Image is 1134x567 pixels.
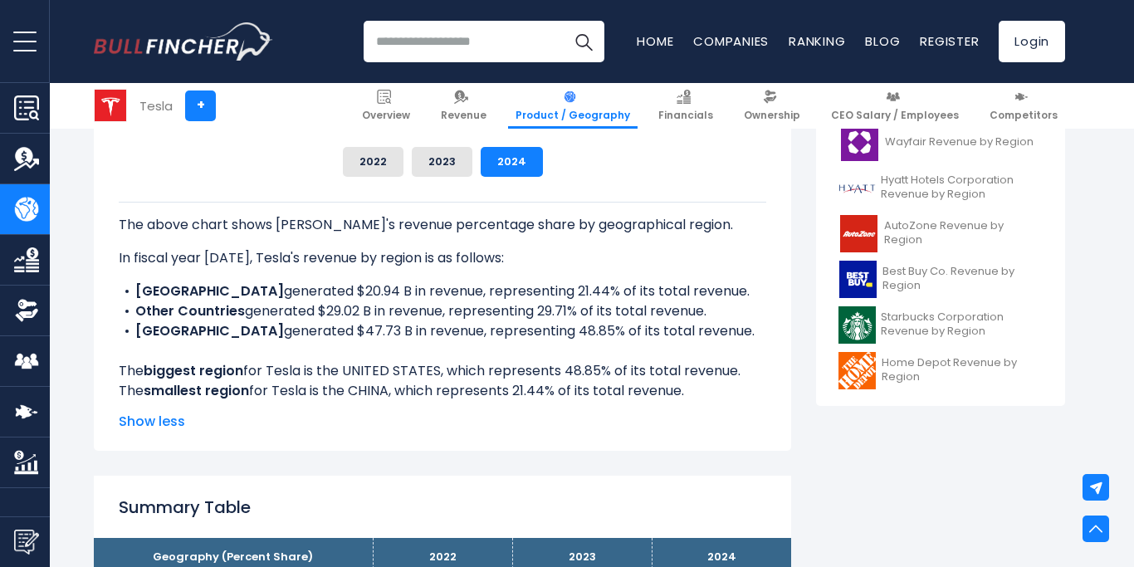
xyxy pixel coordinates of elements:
a: Register [920,32,979,50]
img: HD logo [838,352,877,389]
span: Product / Geography [516,109,630,122]
a: Revenue [433,83,494,129]
a: + [185,90,216,121]
span: Overview [362,109,410,122]
img: W logo [838,124,880,161]
a: CEO Salary / Employees [824,83,966,129]
a: Overview [354,83,418,129]
span: Financials [658,109,713,122]
img: Bullfincher logo [94,22,273,61]
span: Wayfair Revenue by Region [885,135,1034,149]
a: Best Buy Co. Revenue by Region [829,257,1053,302]
span: Starbucks Corporation Revenue by Region [881,310,1043,339]
a: Home [637,32,673,50]
button: 2024 [481,147,543,177]
li: generated $29.02 B in revenue, representing 29.71% of its total revenue. [119,301,766,321]
a: Product / Geography [508,83,638,129]
span: AutoZone Revenue by Region [884,219,1043,247]
img: Ownership [14,298,39,323]
a: Login [999,21,1065,62]
a: Starbucks Corporation Revenue by Region [829,302,1053,348]
a: Ownership [736,83,808,129]
h2: Summary Table [119,495,766,520]
img: TSLA logo [95,90,126,121]
a: Blog [865,32,900,50]
span: Home Depot Revenue by Region [882,356,1043,384]
span: Revenue [441,109,486,122]
b: [GEOGRAPHIC_DATA] [135,281,284,301]
b: [GEOGRAPHIC_DATA] [135,321,284,340]
span: CEO Salary / Employees [831,109,959,122]
span: Ownership [744,109,800,122]
a: Go to homepage [94,22,272,61]
a: Ranking [789,32,845,50]
span: Show less [119,412,766,432]
a: Hyatt Hotels Corporation Revenue by Region [829,165,1053,211]
p: In fiscal year [DATE], Tesla's revenue by region is as follows: [119,248,766,268]
b: Other Countries [135,301,245,320]
span: Hyatt Hotels Corporation Revenue by Region [881,174,1043,202]
span: Best Buy Co. Revenue by Region [882,265,1043,293]
li: generated $20.94 B in revenue, representing 21.44% of its total revenue. [119,281,766,301]
button: Search [563,21,604,62]
a: Wayfair Revenue by Region [829,120,1053,165]
img: BBY logo [838,261,877,298]
img: SBUX logo [838,306,876,344]
a: Companies [693,32,769,50]
a: AutoZone Revenue by Region [829,211,1053,257]
b: biggest region [144,361,243,380]
li: generated $47.73 B in revenue, representing 48.85% of its total revenue. [119,321,766,341]
div: The for Tesla is the UNITED STATES, which represents 48.85% of its total revenue. The for Tesla i... [119,202,766,401]
a: Financials [651,83,721,129]
a: Competitors [982,83,1065,129]
b: smallest region [144,381,249,400]
img: AZO logo [838,215,879,252]
p: The above chart shows [PERSON_NAME]'s revenue percentage share by geographical region. [119,215,766,235]
button: 2023 [412,147,472,177]
a: Home Depot Revenue by Region [829,348,1053,393]
img: H logo [838,169,876,207]
span: Competitors [990,109,1058,122]
div: Tesla [139,96,173,115]
button: 2022 [343,147,403,177]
